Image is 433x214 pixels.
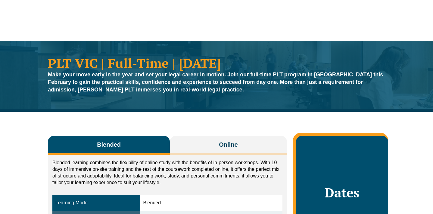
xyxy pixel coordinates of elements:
span: Online [219,140,238,149]
h2: Dates [302,185,382,200]
div: Blended [143,200,279,206]
h1: PLT VIC | Full-Time | [DATE] [48,56,385,69]
div: Learning Mode [55,200,137,206]
strong: Make your move early in the year and set your legal career in motion. Join our full-time PLT prog... [48,72,383,93]
p: Blended learning combines the flexibility of online study with the benefits of in-person workshop... [52,159,282,186]
span: Blended [97,140,121,149]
